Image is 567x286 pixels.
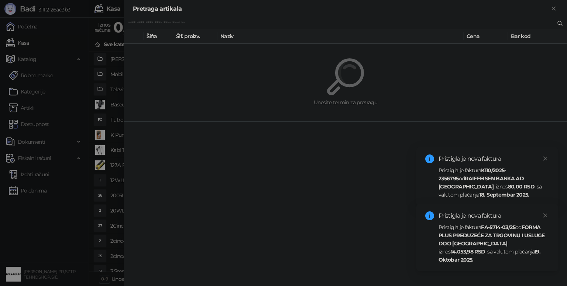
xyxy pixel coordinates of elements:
th: Cena [464,29,508,44]
div: Pristigla je faktura od , iznos , sa valutom plaćanja [439,166,549,199]
a: Close [541,154,549,163]
th: Bar kod [508,29,567,44]
strong: FA-5714-03/25 [481,224,515,231]
strong: 18. Septembar 2025. [480,191,529,198]
div: Pretraga artikala [133,4,549,13]
strong: RAIFFEISEN BANKA AD [GEOGRAPHIC_DATA] [439,175,524,190]
span: info-circle [425,154,434,163]
th: Šif. proizv. [173,29,217,44]
img: Pretraga [327,58,364,95]
th: Šifra [144,29,173,44]
strong: FORMA PLUS PREDUZEĆE ZA TRGOVINU I USLUGE DOO [GEOGRAPHIC_DATA] [439,224,545,247]
div: Unesite termin za pretragu [142,98,549,106]
a: Close [541,211,549,219]
span: info-circle [425,211,434,220]
div: Pristigla je faktura od , iznos , sa valutom plaćanja [439,223,549,264]
div: Pristigla je nova faktura [439,154,549,163]
span: close [543,156,548,161]
div: Pristigla je nova faktura [439,211,549,220]
span: close [543,213,548,218]
button: Zatvori [549,4,558,13]
th: Naziv [217,29,464,44]
strong: K110/2025-2356795 [439,167,506,182]
strong: 14.053,98 RSD [451,248,485,255]
strong: 80,00 RSD [508,183,535,190]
